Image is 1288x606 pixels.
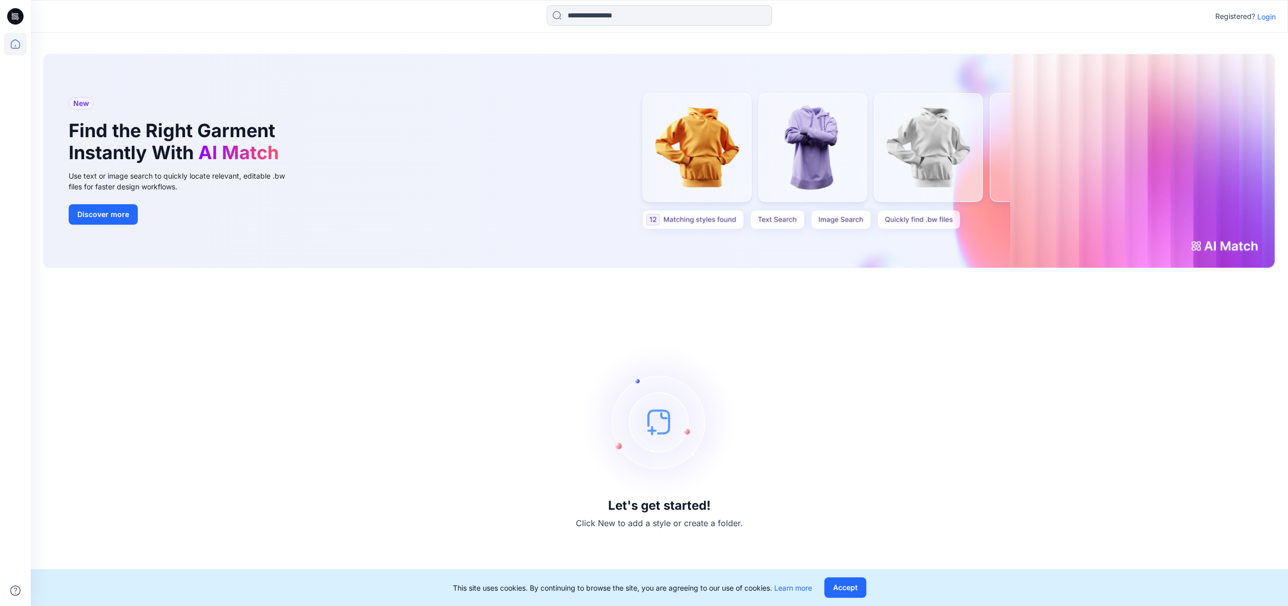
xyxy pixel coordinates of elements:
[608,499,711,513] h3: Let's get started!
[198,141,279,164] span: AI Match
[1257,11,1276,22] p: Login
[774,583,812,592] a: Learn more
[69,120,284,164] h1: Find the Right Garment Instantly With
[576,517,743,529] p: Click New to add a style or create a folder.
[69,204,138,225] button: Discover more
[583,345,736,499] img: empty-state-image.svg
[69,170,299,192] div: Use text or image search to quickly locate relevant, editable .bw files for faster design workflows.
[824,577,866,598] button: Accept
[73,97,89,110] span: New
[1215,10,1255,23] p: Registered?
[453,582,812,593] p: This site uses cookies. By continuing to browse the site, you are agreeing to our use of cookies.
